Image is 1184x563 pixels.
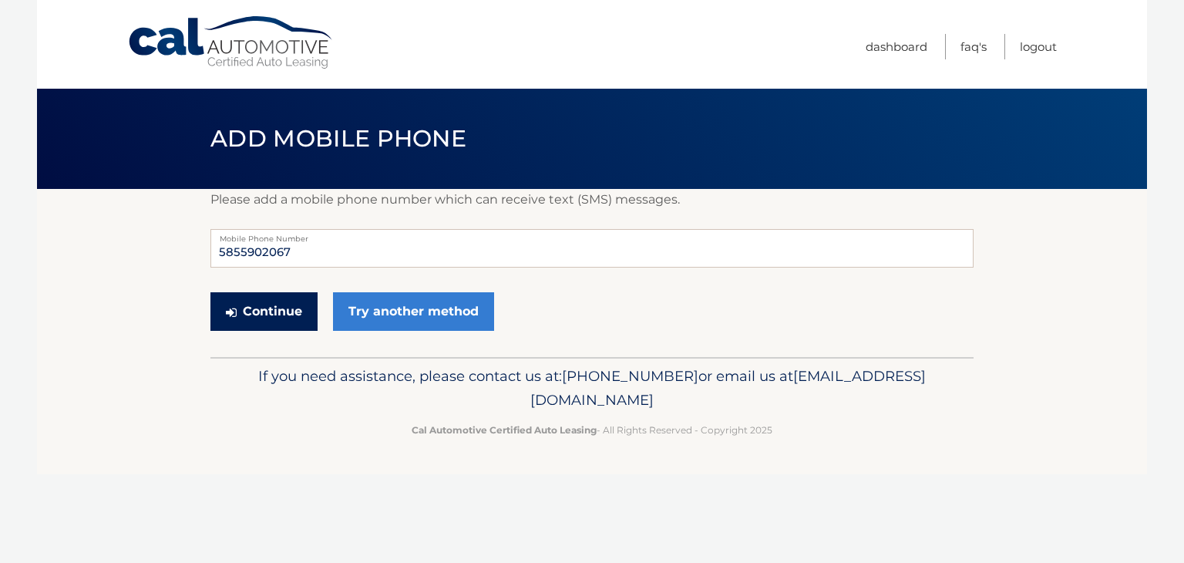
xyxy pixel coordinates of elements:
[412,424,597,436] strong: Cal Automotive Certified Auto Leasing
[210,229,974,241] label: Mobile Phone Number
[210,189,974,211] p: Please add a mobile phone number which can receive text (SMS) messages.
[1020,34,1057,59] a: Logout
[220,422,964,438] p: - All Rights Reserved - Copyright 2025
[210,229,974,268] input: Mobile Phone Number
[333,292,494,331] a: Try another method
[866,34,927,59] a: Dashboard
[210,292,318,331] button: Continue
[960,34,987,59] a: FAQ's
[210,124,466,153] span: Add Mobile Phone
[127,15,335,70] a: Cal Automotive
[562,367,698,385] span: [PHONE_NUMBER]
[220,364,964,413] p: If you need assistance, please contact us at: or email us at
